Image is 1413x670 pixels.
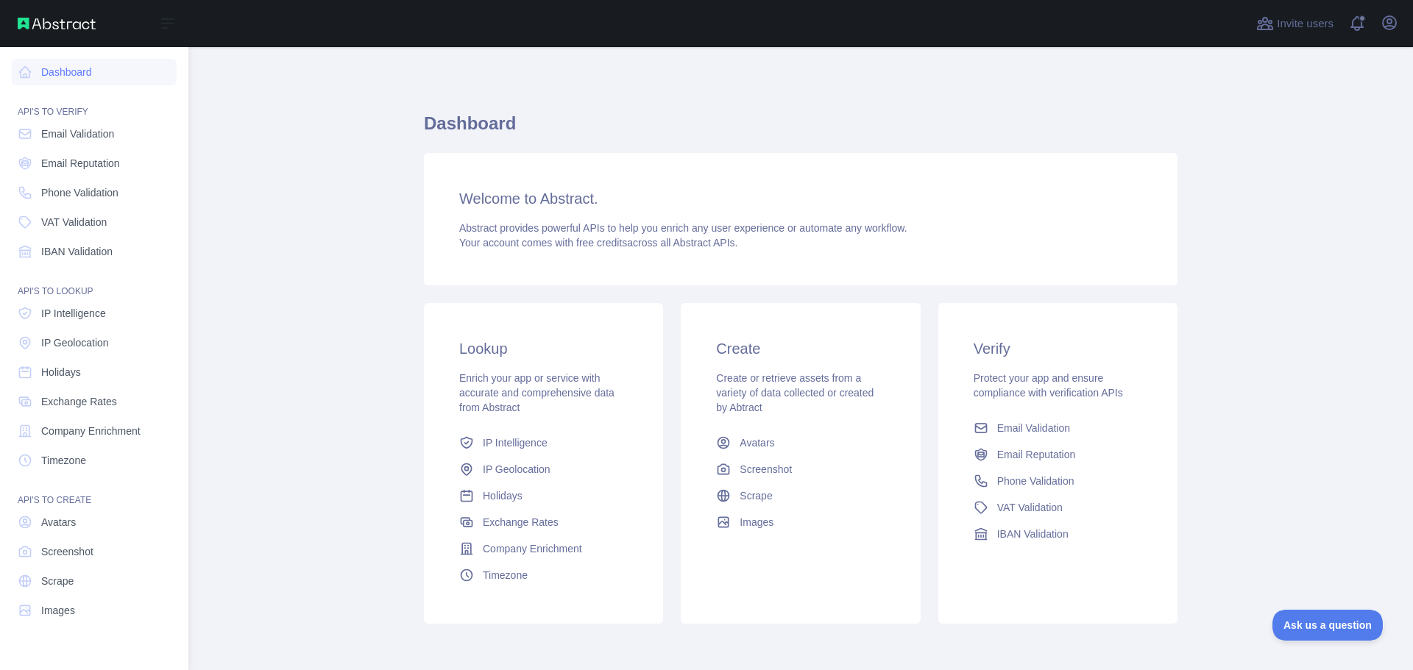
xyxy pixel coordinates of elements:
[41,365,81,379] span: Holidays
[483,435,548,450] span: IP Intelligence
[41,515,76,530] span: Avatars
[41,424,141,438] span: Company Enrichment
[12,418,177,444] a: Company Enrichment
[41,306,106,321] span: IP Intelligence
[18,18,96,29] img: Abstract API
[716,338,885,359] h3: Create
[459,237,737,249] span: Your account comes with across all Abstract APIs.
[997,500,1063,515] span: VAT Validation
[12,238,177,265] a: IBAN Validation
[41,126,114,141] span: Email Validation
[974,338,1142,359] h3: Verify
[12,59,177,85] a: Dashboard
[453,430,634,456] a: IP Intelligence
[41,156,120,171] span: Email Reputation
[12,121,177,147] a: Email Validation
[483,515,559,530] span: Exchange Rates
[740,515,773,530] span: Images
[483,462,550,477] span: IP Geolocation
[453,456,634,482] a: IP Geolocation
[710,482,890,509] a: Scrape
[997,527,1069,541] span: IBAN Validation
[997,421,1070,435] span: Email Validation
[710,509,890,535] a: Images
[12,268,177,297] div: API'S TO LOOKUP
[41,574,74,588] span: Scrape
[740,488,772,503] span: Scrape
[12,568,177,594] a: Scrape
[41,335,109,350] span: IP Geolocation
[576,237,627,249] span: free credits
[12,388,177,415] a: Exchange Rates
[968,494,1148,521] a: VAT Validation
[453,509,634,535] a: Exchange Rates
[12,329,177,356] a: IP Geolocation
[12,300,177,327] a: IP Intelligence
[459,338,628,359] h3: Lookup
[424,112,1177,147] h1: Dashboard
[974,372,1123,399] span: Protect your app and ensure compliance with verification APIs
[12,597,177,624] a: Images
[740,435,774,450] span: Avatars
[483,568,528,582] span: Timezone
[968,468,1148,494] a: Phone Validation
[41,603,75,618] span: Images
[710,456,890,482] a: Screenshot
[997,474,1074,488] span: Phone Validation
[41,544,93,559] span: Screenshot
[459,222,907,234] span: Abstract provides powerful APIs to help you enrich any user experience or automate any workflow.
[1272,610,1384,641] iframe: Toggle Customer Support
[41,394,117,409] span: Exchange Rates
[12,447,177,474] a: Timezone
[12,509,177,535] a: Avatars
[483,541,582,556] span: Company Enrichment
[710,430,890,456] a: Avatars
[453,482,634,509] a: Holidays
[12,477,177,506] div: API'S TO CREATE
[41,185,118,200] span: Phone Validation
[453,535,634,562] a: Company Enrichment
[12,179,177,206] a: Phone Validation
[459,188,1142,209] h3: Welcome to Abstract.
[997,447,1076,462] span: Email Reputation
[12,209,177,235] a: VAT Validation
[1253,12,1336,35] button: Invite users
[41,215,107,229] span: VAT Validation
[12,150,177,177] a: Email Reputation
[41,244,113,259] span: IBAN Validation
[453,562,634,588] a: Timezone
[12,538,177,565] a: Screenshot
[968,441,1148,468] a: Email Reputation
[1277,15,1334,32] span: Invite users
[968,415,1148,441] a: Email Validation
[740,462,792,477] span: Screenshot
[483,488,523,503] span: Holidays
[12,359,177,385] a: Holidays
[459,372,615,413] span: Enrich your app or service with accurate and comprehensive data from Abstract
[12,88,177,118] div: API'S TO VERIFY
[716,372,874,413] span: Create or retrieve assets from a variety of data collected or created by Abtract
[968,521,1148,547] a: IBAN Validation
[41,453,86,468] span: Timezone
